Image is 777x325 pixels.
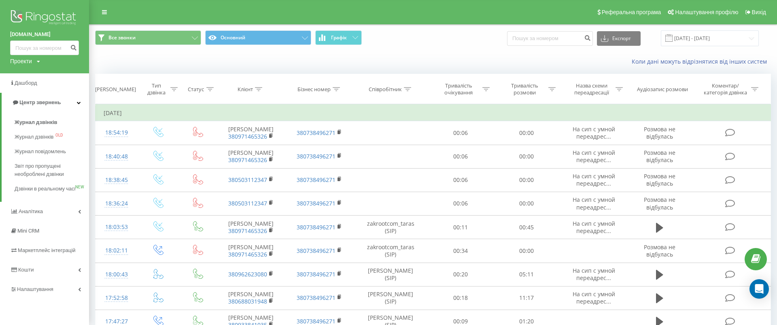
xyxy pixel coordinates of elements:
[217,121,285,145] td: [PERSON_NAME]
[494,192,560,215] td: 00:00
[104,149,129,165] div: 18:40:48
[10,57,32,65] div: Проекти
[573,172,615,187] span: На сип с умной переадрес...
[217,286,285,310] td: [PERSON_NAME]
[369,86,402,93] div: Співробітник
[297,86,331,93] div: Бізнес номер
[17,228,39,234] span: Mini CRM
[437,82,480,96] div: Тривалість очікування
[104,196,129,212] div: 18:36:24
[644,172,675,187] span: Розмова не відбулась
[570,82,614,96] div: Назва схеми переадресації
[573,220,615,235] span: На сип с умной переадрес...
[228,227,267,235] a: 380971465326
[104,243,129,259] div: 18:02:11
[494,121,560,145] td: 00:00
[297,270,335,278] a: 380738496271
[15,162,85,178] span: Звіт про пропущені необроблені дзвінки
[297,223,335,231] a: 380738496271
[217,145,285,168] td: [PERSON_NAME]
[675,9,738,15] span: Налаштування профілю
[573,267,615,282] span: На сип с умной переадрес...
[297,152,335,160] a: 380738496271
[18,247,76,253] span: Маркетплейс інтеграцій
[15,118,57,126] span: Журнал дзвінків
[428,192,494,215] td: 00:06
[10,30,79,38] a: [DOMAIN_NAME]
[331,35,347,41] span: Графік
[15,148,66,156] span: Журнал повідомлень
[297,317,335,325] a: 380738496271
[104,290,129,306] div: 17:52:58
[573,290,615,305] span: На сип с умной переадрес...
[573,196,615,211] span: На сип с умной переадрес...
[602,9,661,15] span: Реферальна програма
[104,125,129,141] div: 18:54:19
[573,149,615,164] span: На сип с умной переадрес...
[108,34,136,41] span: Все звонки
[228,156,267,164] a: 380971465326
[702,82,749,96] div: Коментар/категорія дзвінка
[315,30,362,45] button: Графік
[428,263,494,286] td: 00:20
[573,125,615,140] span: На сип с умной переадрес...
[10,8,79,28] img: Ringostat logo
[145,82,168,96] div: Тип дзвінка
[95,86,136,93] div: [PERSON_NAME]
[15,185,75,193] span: Дзвінки в реальному часі
[228,297,267,305] a: 380688031948
[494,286,560,310] td: 11:17
[428,145,494,168] td: 00:06
[10,41,79,55] input: Пошук за номером
[503,82,546,96] div: Тривалість розмови
[428,216,494,239] td: 00:11
[15,144,89,159] a: Журнал повідомлень
[354,239,427,263] td: zakrootcom_taras (SIP)
[354,286,427,310] td: [PERSON_NAME] (SIP)
[18,267,34,273] span: Кошти
[644,196,675,211] span: Розмова не відбулась
[752,9,766,15] span: Вихід
[217,216,285,239] td: [PERSON_NAME]
[228,176,267,184] a: 380503112347
[494,168,560,192] td: 00:00
[205,30,311,45] button: Основний
[17,286,53,292] span: Налаштування
[597,31,641,46] button: Експорт
[637,86,688,93] div: Аудіозапис розмови
[494,239,560,263] td: 00:00
[228,199,267,207] a: 380503112347
[104,172,129,188] div: 18:38:45
[644,149,675,164] span: Розмова не відбулась
[95,30,201,45] button: Все звонки
[428,168,494,192] td: 00:06
[15,159,89,182] a: Звіт про пропущені необроблені дзвінки
[228,270,267,278] a: 380962623080
[297,199,335,207] a: 380738496271
[297,294,335,301] a: 380738496271
[428,121,494,145] td: 00:06
[217,239,285,263] td: [PERSON_NAME]
[15,80,37,86] span: Дашборд
[15,130,89,144] a: Журнал дзвінківOLD
[15,182,89,196] a: Дзвінки в реальному часіNEW
[228,250,267,258] a: 380971465326
[494,263,560,286] td: 05:11
[297,129,335,137] a: 380738496271
[297,176,335,184] a: 380738496271
[15,115,89,130] a: Журнал дзвінків
[2,93,89,112] a: Центр звернень
[494,216,560,239] td: 00:45
[507,31,593,46] input: Пошук за номером
[749,279,769,299] div: Open Intercom Messenger
[354,216,427,239] td: zakrootcom_taras (SIP)
[644,243,675,258] span: Розмова не відбулась
[188,86,204,93] div: Статус
[19,99,61,105] span: Центр звернень
[19,208,43,214] span: Аналiтика
[104,267,129,282] div: 18:00:43
[228,133,267,140] a: 380971465326
[354,263,427,286] td: [PERSON_NAME] (SIP)
[644,125,675,140] span: Розмова не відбулась
[238,86,253,93] div: Клієнт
